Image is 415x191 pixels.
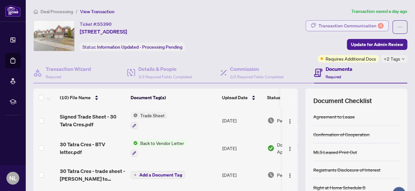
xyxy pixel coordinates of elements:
span: +2 Tags [384,55,400,62]
span: plus [134,173,137,177]
div: Confirmation of Cooperation [313,131,369,138]
img: IMG-W12350928_1.jpg [34,21,74,51]
img: Logo [287,173,292,178]
span: Information Updated - Processing Pending [97,44,182,50]
img: Document Status [267,145,274,152]
img: Document Status [267,117,274,124]
h4: Transaction Wizard [46,65,91,73]
span: (10) File Name [60,94,91,101]
div: Ticket #: [80,20,112,28]
img: Document Status [267,171,274,178]
span: Upload Date [222,94,248,101]
span: View Transaction [80,9,115,14]
button: Logo [285,115,295,126]
div: 4 [378,23,383,29]
span: Add a Document Tag [139,173,182,177]
button: Add a Document Tag [131,171,185,179]
span: 3/3 Required Fields Completed [138,74,192,79]
th: Upload Date [219,89,264,107]
h4: Commission [230,65,283,73]
span: Deal Processing [41,9,73,14]
span: Signed Trade Sheet - 30 Tatra Cres.pdf [60,113,125,128]
img: Logo [287,119,292,124]
span: Pending Review [277,171,309,178]
span: Back to Vendor Letter [138,139,187,147]
span: Required [326,74,341,79]
span: NL [9,174,17,183]
span: 30 Tatra Cres - BTV letter.pdf [60,140,125,156]
img: Logo [287,146,292,151]
span: Document Checklist [313,96,372,105]
span: 30 Tatra Cres - trade sheet - [PERSON_NAME] to review.pdf [60,167,125,183]
span: Requires Additional Docs [326,55,376,62]
span: 2/2 Required Fields Completed [230,74,283,79]
img: Status Icon [131,112,138,119]
button: Update for Admin Review [347,39,407,50]
button: Transaction Communication4 [306,20,389,31]
span: [STREET_ADDRESS] [80,28,127,35]
th: Document Tag(s) [128,89,219,107]
th: Status [264,89,319,107]
div: Agreement to Lease [313,113,355,120]
img: Status Icon [131,139,138,147]
img: logo [5,5,21,17]
span: ellipsis [398,25,402,29]
div: Registrants Disclosure of Interest [313,166,380,173]
li: / [76,8,78,15]
span: Trade Sheet [138,112,167,119]
div: Status: [80,43,185,51]
div: Right at Home Schedule B [313,184,365,191]
button: Status IconTrade Sheet [131,112,167,129]
span: Pending Review [277,117,309,124]
button: Open asap [389,168,409,188]
button: Status IconBack to Vendor Letter [131,139,187,157]
article: Transaction saved a day ago [351,8,407,15]
span: 55390 [97,21,112,27]
td: [DATE] [220,107,265,134]
h4: Details & People [138,65,192,73]
span: home [33,9,38,14]
td: [DATE] [220,134,265,162]
td: [DATE] [220,162,265,188]
th: (10) File Name [57,89,128,107]
span: Document Approved [277,141,317,155]
button: Logo [285,170,295,180]
span: Status [267,94,280,101]
div: MLS Leased Print Out [313,148,357,156]
h4: Documents [326,65,352,73]
div: Transaction Communication [318,21,383,31]
span: down [401,57,405,61]
span: Required [46,74,61,79]
span: Update for Admin Review [351,39,403,50]
button: Logo [285,143,295,153]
